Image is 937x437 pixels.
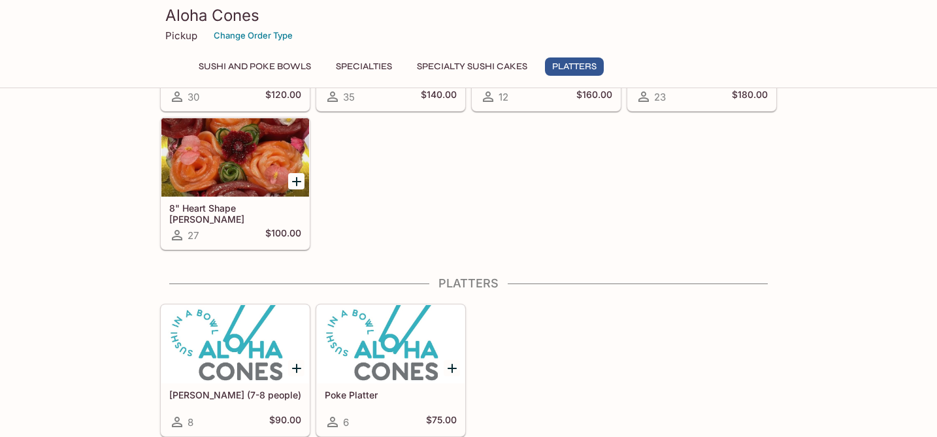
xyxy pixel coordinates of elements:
div: 8" Heart Shape Sushi Cake [161,118,309,197]
h5: $75.00 [426,414,457,430]
h5: Poke Platter [325,389,457,400]
h5: $120.00 [265,89,301,105]
span: 8 [188,416,193,429]
button: Platters [545,57,604,76]
h4: Platters [160,276,777,291]
span: 35 [343,91,355,103]
div: Poke Platter [317,305,465,383]
span: 30 [188,91,199,103]
span: 23 [654,91,666,103]
a: 8" Heart Shape [PERSON_NAME]27$100.00 [161,118,310,250]
h5: $180.00 [732,89,768,105]
span: 6 [343,416,349,429]
h5: [PERSON_NAME] (7-8 people) [169,389,301,400]
p: Pickup [165,29,197,42]
button: Specialty Sushi Cakes [410,57,534,76]
h3: Aloha Cones [165,5,772,25]
button: Sushi and Poke Bowls [191,57,318,76]
h5: $160.00 [576,89,612,105]
button: Add Poke Platter [444,360,460,376]
button: Add 8" Heart Shape Sushi Cake [288,173,304,189]
a: [PERSON_NAME] (7-8 people)8$90.00 [161,304,310,436]
a: Poke Platter6$75.00 [316,304,465,436]
span: 12 [499,91,508,103]
button: Change Order Type [208,25,299,46]
span: 27 [188,229,199,242]
h5: $100.00 [265,227,301,243]
h5: $90.00 [269,414,301,430]
h5: 8" Heart Shape [PERSON_NAME] [169,202,301,224]
div: Sashimi Platter (7-8 people) [161,305,309,383]
h5: $140.00 [421,89,457,105]
button: Add Sashimi Platter (7-8 people) [288,360,304,376]
button: Specialties [329,57,399,76]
